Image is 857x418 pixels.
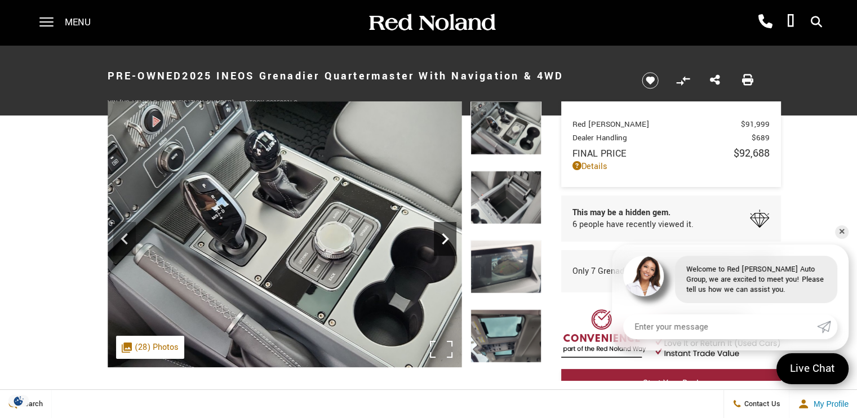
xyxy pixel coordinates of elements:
[742,73,753,88] a: Print this Pre-Owned 2025 INEOS Grenadier Quartermaster With Navigation & 4WD
[572,119,770,130] a: Red [PERSON_NAME] $91,999
[572,132,770,143] a: Dealer Handling $689
[113,222,136,256] div: Previous
[470,171,541,224] img: Used 2025 Magic Mushroom INEOS Quartermaster image 18
[776,353,849,384] a: Live Chat
[6,395,32,407] img: Opt-Out Icon
[572,147,734,160] span: Final Price
[116,336,184,359] div: (28) Photos
[572,265,739,277] span: Only 7 Grenadier Quartermaster left in stock!
[675,256,837,303] div: Welcome to Red [PERSON_NAME] Auto Group, we are excited to meet you! Please tell us how we can as...
[245,99,266,107] span: Stock:
[108,101,462,367] img: Used 2025 Magic Mushroom INEOS Quartermaster image 17
[572,207,694,219] span: This may be a hidden gem.
[572,219,694,230] span: 6 people have recently viewed it.
[817,314,837,339] a: Submit
[809,399,849,408] span: My Profile
[470,101,541,155] img: Used 2025 Magic Mushroom INEOS Quartermaster image 17
[108,54,623,99] h1: 2025 INEOS Grenadier Quartermaster With Navigation & 4WD
[434,222,456,256] div: Next
[119,99,234,107] span: [US_VEHICLE_IDENTIFICATION_NUMBER]
[572,161,770,172] a: Details
[741,399,780,409] span: Contact Us
[710,73,720,88] a: Share this Pre-Owned 2025 INEOS Grenadier Quartermaster With Navigation & 4WD
[623,314,817,339] input: Enter your message
[572,119,741,130] span: Red [PERSON_NAME]
[6,395,32,407] section: Click to Open Cookie Consent Modal
[638,72,663,90] button: Save vehicle
[108,69,183,83] strong: Pre-Owned
[623,256,664,296] img: Agent profile photo
[561,369,781,398] a: Start Your Deal
[470,309,541,363] img: Used 2025 Magic Mushroom INEOS Quartermaster image 20
[784,361,841,376] span: Live Chat
[108,99,119,107] span: VIN:
[367,13,496,33] img: Red Noland Auto Group
[266,99,297,107] span: G025301LC
[734,146,770,161] span: $92,688
[789,390,857,418] button: Open user profile menu
[752,132,770,143] span: $689
[572,132,752,143] span: Dealer Handling
[741,119,770,130] span: $91,999
[643,377,699,389] span: Start Your Deal
[572,146,770,161] a: Final Price $92,688
[674,72,691,89] button: Compare Vehicle
[470,240,541,294] img: Used 2025 Magic Mushroom INEOS Quartermaster image 19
